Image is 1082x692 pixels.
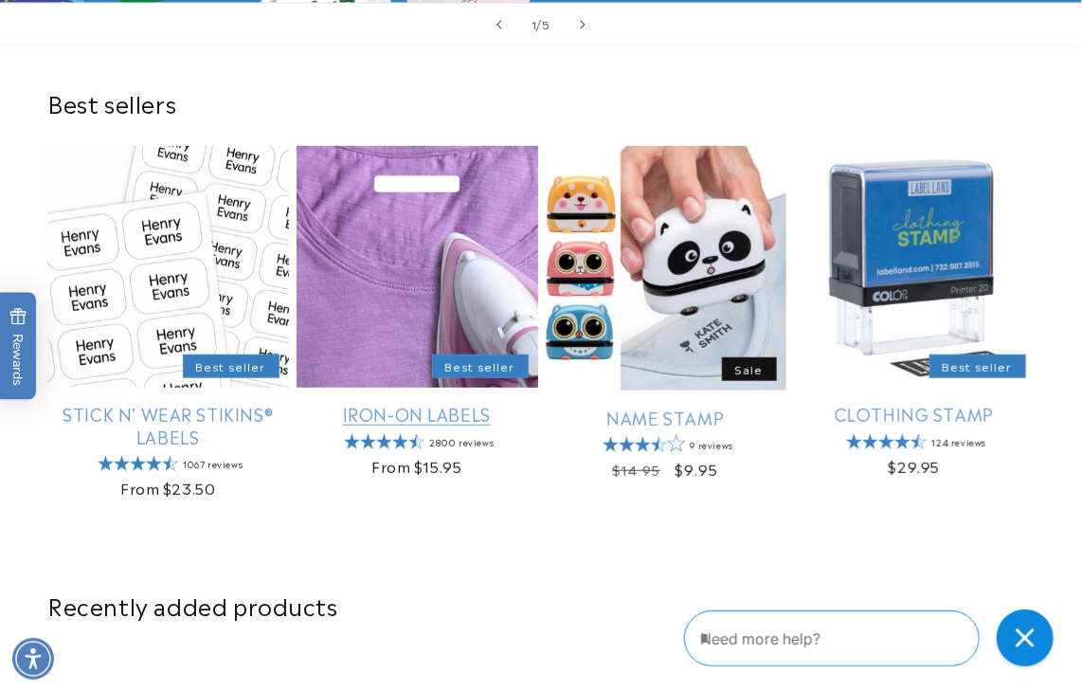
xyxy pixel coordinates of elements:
[297,403,538,425] a: Iron-On Labels
[562,4,604,46] button: Next slide
[794,403,1036,425] a: Clothing Stamp
[47,88,1035,118] h2: Best sellers
[478,4,520,46] button: Previous slide
[12,638,54,680] div: Accessibility Menu
[537,14,543,33] span: /
[9,308,27,387] span: Rewards
[47,591,1035,620] h2: Recently added products
[47,146,1035,515] ul: Slider
[532,14,537,33] span: 1
[542,14,550,33] span: 5
[47,403,289,447] a: Stick N' Wear Stikins® Labels
[545,407,786,428] a: Name Stamp
[684,603,1063,673] iframe: Gorgias Floating Chat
